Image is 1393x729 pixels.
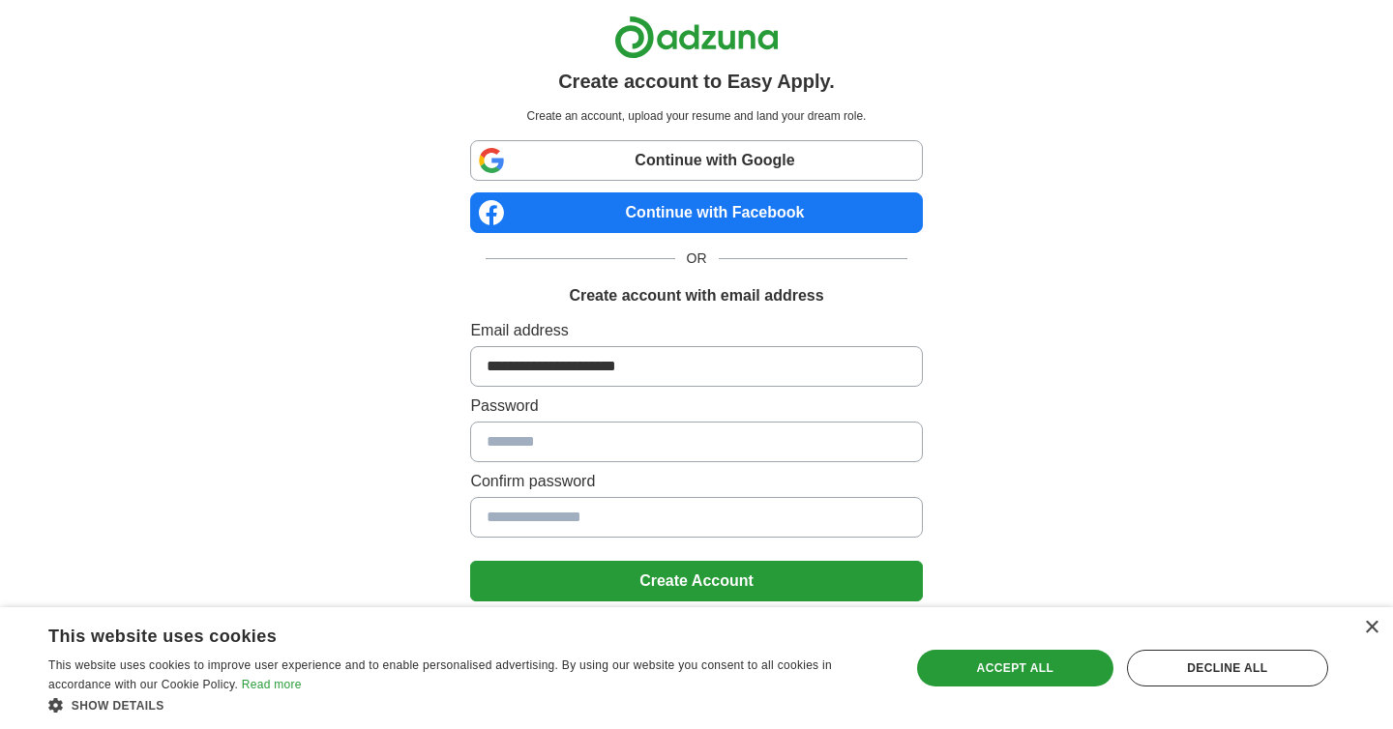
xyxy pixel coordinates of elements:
[48,695,885,714] div: Show details
[470,319,922,342] label: Email address
[470,394,922,418] label: Password
[675,248,719,269] span: OR
[48,658,832,691] span: This website uses cookies to improve user experience and to enable personalised advertising. By u...
[917,650,1113,686] div: Accept all
[48,619,837,648] div: This website uses cookies
[614,15,779,59] img: Adzuna logo
[558,67,835,96] h1: Create account to Easy Apply.
[470,561,922,601] button: Create Account
[242,678,302,691] a: Read more, opens a new window
[1364,621,1378,635] div: Close
[470,140,922,181] a: Continue with Google
[474,107,918,125] p: Create an account, upload your resume and land your dream role.
[470,192,922,233] a: Continue with Facebook
[72,699,164,713] span: Show details
[470,470,922,493] label: Confirm password
[1127,650,1328,686] div: Decline all
[569,284,823,307] h1: Create account with email address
